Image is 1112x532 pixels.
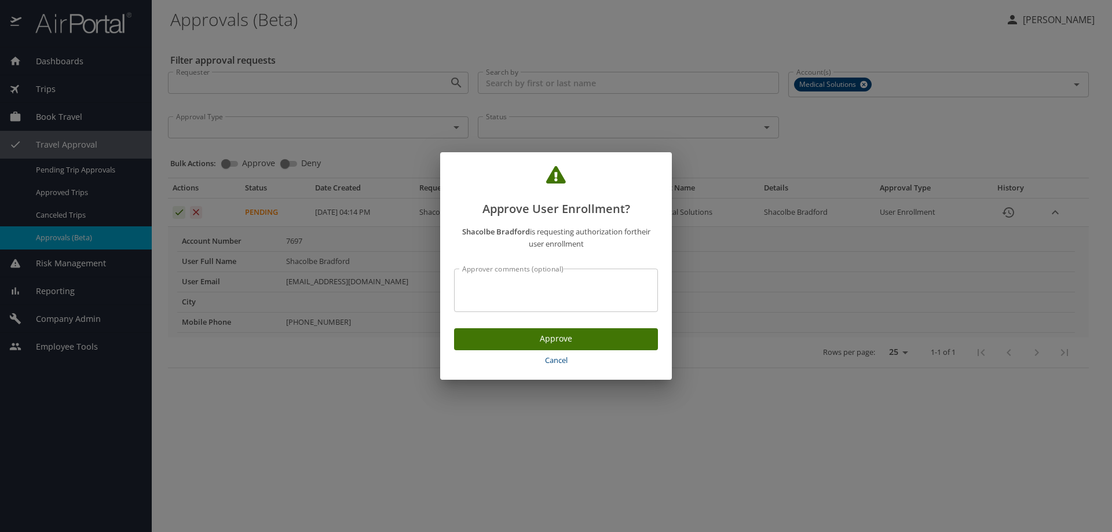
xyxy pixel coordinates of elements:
span: Cancel [459,354,653,367]
p: is requesting authorization for their user enrollment [454,226,658,250]
button: Approve [454,328,658,351]
h2: Approve User Enrollment? [454,166,658,218]
button: Cancel [454,350,658,370]
strong: Shacolbe Bradford [462,226,530,237]
span: Approve [463,332,649,346]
